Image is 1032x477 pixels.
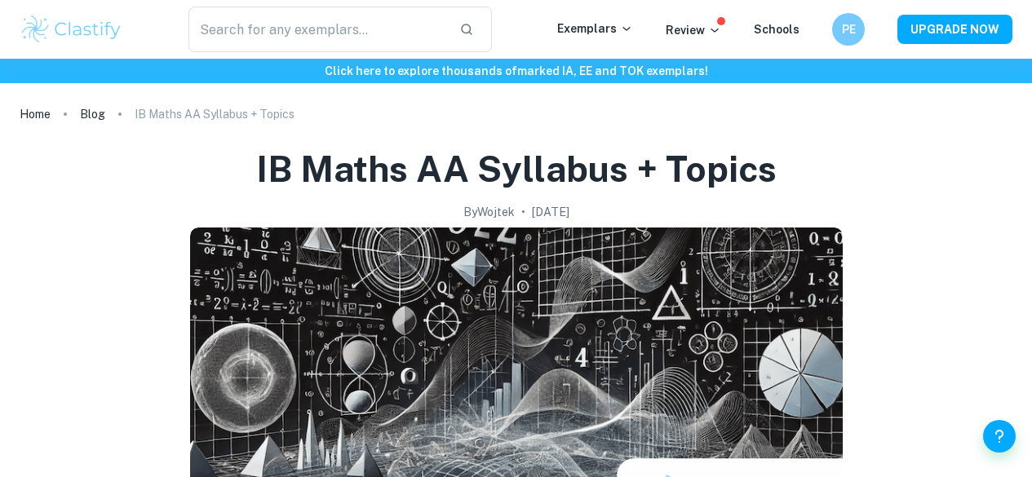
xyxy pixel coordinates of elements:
[188,7,446,52] input: Search for any exemplars...
[897,15,1012,44] button: UPGRADE NOW
[463,203,515,221] h2: By Wojtek
[666,21,721,39] p: Review
[256,145,777,193] h1: IB Maths AA Syllabus + Topics
[832,13,865,46] button: PE
[20,13,123,46] img: Clastify logo
[135,105,295,123] p: IB Maths AA Syllabus + Topics
[983,420,1016,453] button: Help and Feedback
[521,203,525,221] p: •
[3,62,1029,80] h6: Click here to explore thousands of marked IA, EE and TOK exemplars !
[839,20,858,38] h6: PE
[20,103,51,126] a: Home
[557,20,633,38] p: Exemplars
[80,103,105,126] a: Blog
[532,203,569,221] h2: [DATE]
[754,23,799,36] a: Schools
